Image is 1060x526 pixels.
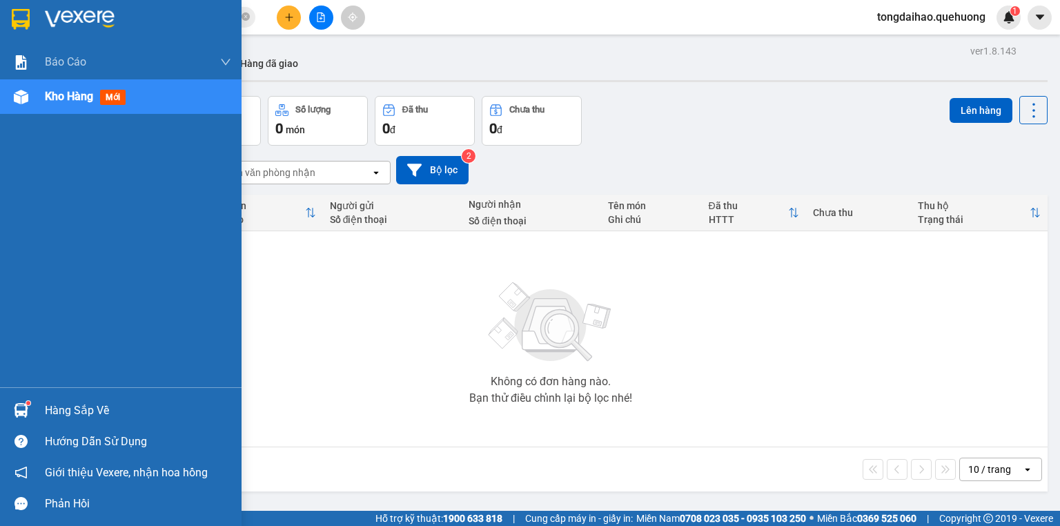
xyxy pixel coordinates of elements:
[295,105,331,115] div: Số lượng
[970,43,1017,59] div: ver 1.8.143
[608,200,695,211] div: Tên món
[45,494,231,514] div: Phản hồi
[202,195,323,231] th: Toggle SortBy
[14,90,28,104] img: warehouse-icon
[509,105,544,115] div: Chưa thu
[277,6,301,30] button: plus
[1012,6,1017,16] span: 1
[330,214,455,225] div: Số điện thoại
[14,497,28,510] span: message
[809,516,814,521] span: ⚪️
[89,20,132,133] b: Biên nhận gởi hàng hóa
[469,199,594,210] div: Người nhận
[491,376,611,387] div: Không có đơn hàng nào.
[636,511,806,526] span: Miền Nam
[14,466,28,479] span: notification
[375,511,502,526] span: Hỗ trợ kỹ thuật:
[1003,11,1015,23] img: icon-new-feature
[371,167,382,178] svg: open
[911,195,1048,231] th: Toggle SortBy
[348,12,357,22] span: aim
[242,11,250,24] span: close-circle
[1028,6,1052,30] button: caret-down
[14,435,28,448] span: question-circle
[918,214,1030,225] div: Trạng thái
[284,12,294,22] span: plus
[17,89,76,154] b: An Anh Limousine
[927,511,929,526] span: |
[462,149,475,163] sup: 2
[1022,464,1033,475] svg: open
[482,274,620,371] img: svg+xml;base64,PHN2ZyBjbGFzcz0ibGlzdC1wbHVnX19zdmciIHhtbG5zPSJodHRwOi8vd3d3LnczLm9yZy8yMDAwL3N2Zy...
[45,400,231,421] div: Hàng sắp về
[14,55,28,70] img: solution-icon
[341,6,365,30] button: aim
[390,124,395,135] span: đ
[382,120,390,137] span: 0
[268,96,368,146] button: Số lượng0món
[100,90,126,105] span: mới
[45,90,93,103] span: Kho hàng
[209,200,305,211] div: VP nhận
[443,513,502,524] strong: 1900 633 818
[220,166,315,179] div: Chọn văn phòng nhận
[857,513,916,524] strong: 0369 525 060
[513,511,515,526] span: |
[26,401,30,405] sup: 1
[469,215,594,226] div: Số điện thoại
[229,47,309,80] button: Hàng đã giao
[45,431,231,452] div: Hướng dẫn sử dụng
[968,462,1011,476] div: 10 / trang
[469,393,632,404] div: Bạn thử điều chỉnh lại bộ lọc nhé!
[209,214,305,225] div: ĐC giao
[396,156,469,184] button: Bộ lọc
[482,96,582,146] button: Chưa thu0đ
[983,514,993,523] span: copyright
[950,98,1012,123] button: Lên hàng
[608,214,695,225] div: Ghi chú
[316,12,326,22] span: file-add
[525,511,633,526] span: Cung cấp máy in - giấy in:
[275,120,283,137] span: 0
[489,120,497,137] span: 0
[330,200,455,211] div: Người gửi
[220,57,231,68] span: down
[702,195,807,231] th: Toggle SortBy
[402,105,428,115] div: Đã thu
[497,124,502,135] span: đ
[1034,11,1046,23] span: caret-down
[45,464,208,481] span: Giới thiệu Vexere, nhận hoa hồng
[680,513,806,524] strong: 0708 023 035 - 0935 103 250
[242,12,250,21] span: close-circle
[45,53,86,70] span: Báo cáo
[14,403,28,418] img: warehouse-icon
[813,207,903,218] div: Chưa thu
[12,9,30,30] img: logo-vxr
[375,96,475,146] button: Đã thu0đ
[286,124,305,135] span: món
[1010,6,1020,16] sup: 1
[709,200,789,211] div: Đã thu
[866,8,997,26] span: tongdaihao.quehuong
[817,511,916,526] span: Miền Bắc
[709,214,789,225] div: HTTT
[309,6,333,30] button: file-add
[918,200,1030,211] div: Thu hộ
